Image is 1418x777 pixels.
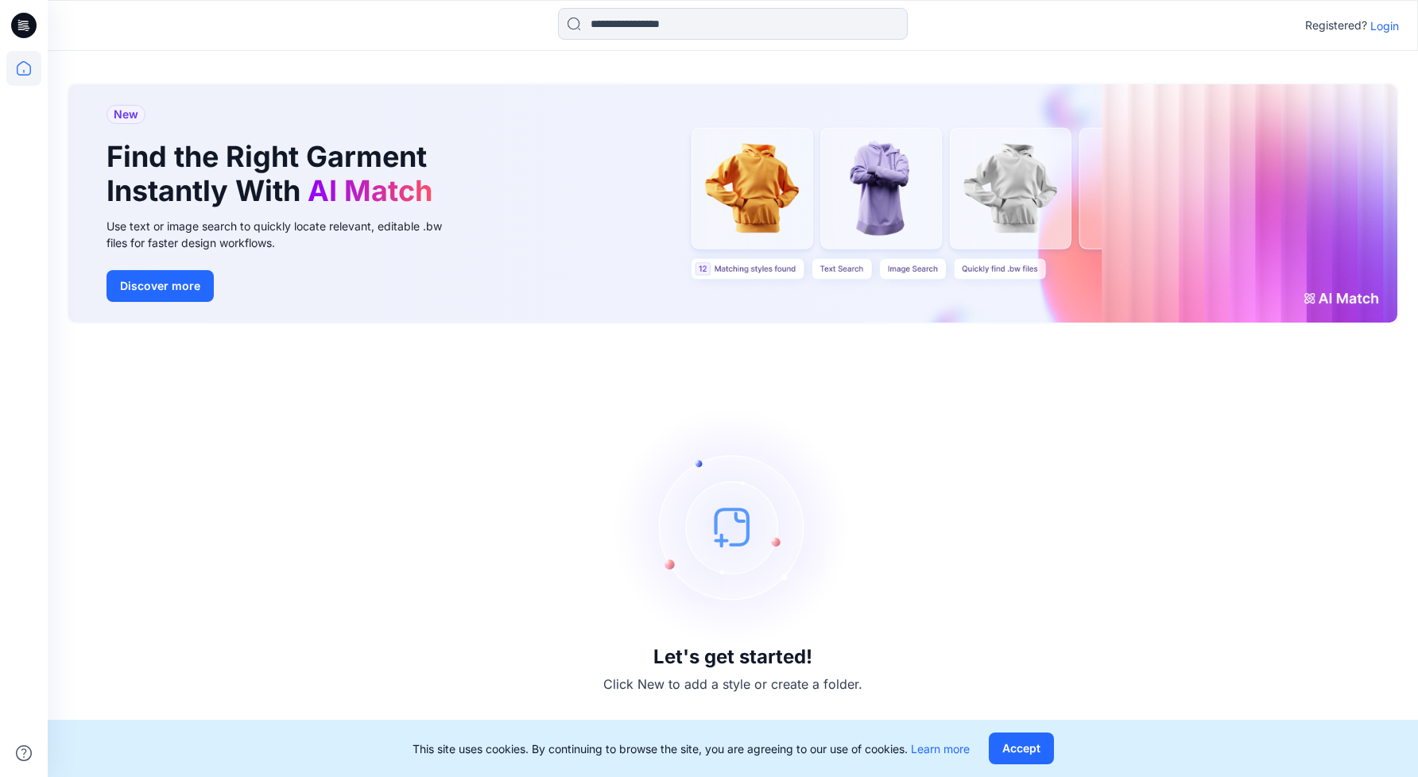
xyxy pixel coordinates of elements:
p: This site uses cookies. By continuing to browse the site, you are agreeing to our use of cookies. [413,740,970,757]
h1: Find the Right Garment Instantly With [107,140,440,208]
a: Learn more [911,742,970,756]
h3: Let's get started! [653,646,812,668]
button: Discover more [107,270,214,302]
div: Use text or image search to quickly locate relevant, editable .bw files for faster design workflows. [107,218,464,251]
img: empty-state-image.svg [614,408,852,646]
button: Accept [989,733,1054,764]
span: New [114,105,138,124]
span: AI Match [308,173,432,208]
p: Login [1370,17,1399,34]
p: Registered? [1305,16,1367,35]
p: Click New to add a style or create a folder. [603,675,862,694]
